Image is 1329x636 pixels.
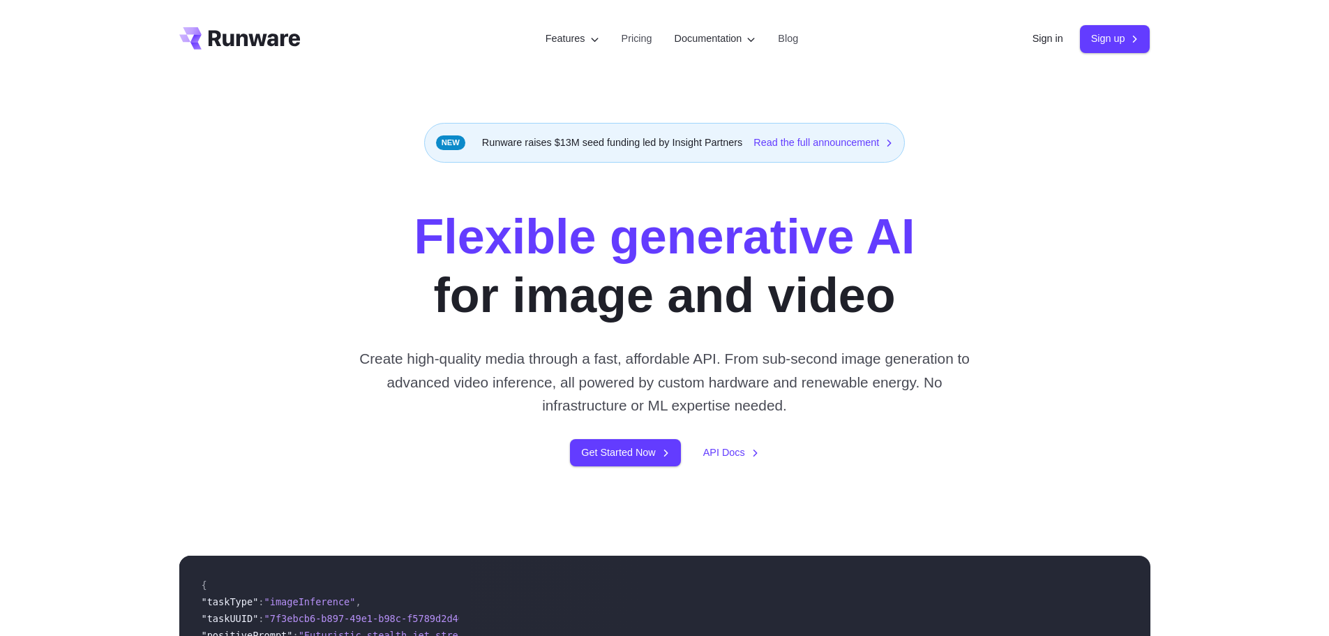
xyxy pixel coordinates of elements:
a: Go to / [179,27,301,50]
label: Documentation [675,31,756,47]
a: Blog [778,31,798,47]
a: Sign in [1033,31,1063,47]
span: "taskUUID" [202,613,259,624]
label: Features [546,31,599,47]
span: "imageInference" [264,596,356,607]
span: "7f3ebcb6-b897-49e1-b98c-f5789d2d40d7" [264,613,481,624]
div: Runware raises $13M seed funding led by Insight Partners [424,123,906,163]
a: API Docs [703,445,759,461]
span: "taskType" [202,596,259,607]
a: Pricing [622,31,652,47]
span: , [355,596,361,607]
span: { [202,579,207,591]
a: Get Started Now [570,439,680,466]
span: : [258,613,264,624]
span: : [258,596,264,607]
a: Sign up [1080,25,1150,52]
a: Read the full announcement [753,135,893,151]
p: Create high-quality media through a fast, affordable API. From sub-second image generation to adv... [354,347,975,417]
h1: for image and video [414,207,915,325]
strong: Flexible generative AI [414,209,915,264]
